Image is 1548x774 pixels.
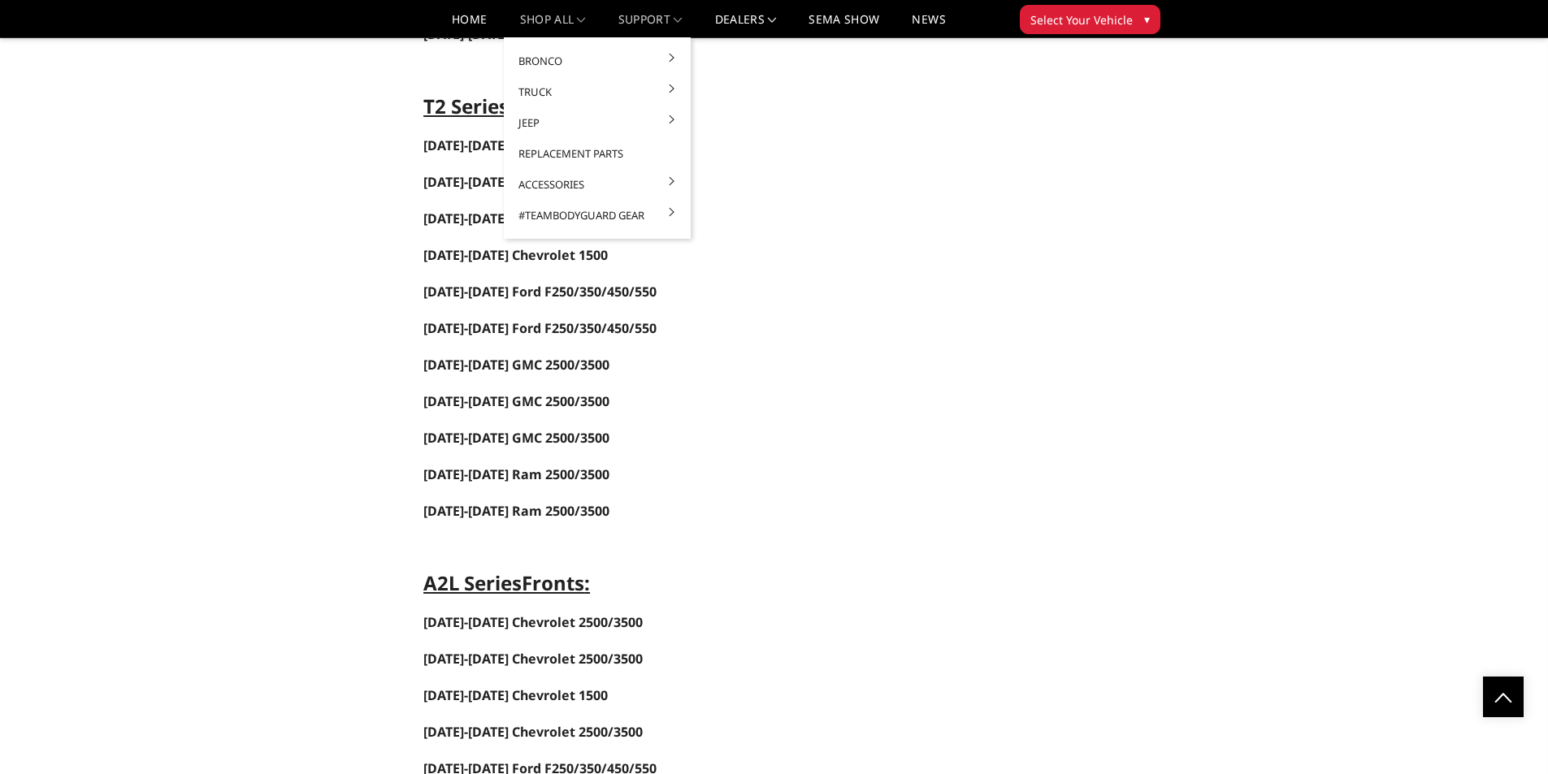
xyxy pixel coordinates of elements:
[423,392,609,410] a: [DATE]-[DATE] GMC 2500/3500
[423,430,609,446] a: [DATE]-[DATE] GMC 2500/3500
[423,210,643,227] a: [DATE]-[DATE] Chevrolet 2500/3500
[423,613,643,631] a: [DATE]-[DATE] Chevrolet 2500/3500
[1020,5,1160,34] button: Select Your Vehicle
[1144,11,1150,28] span: ▾
[510,45,684,76] a: Bronco
[522,569,584,596] strong: Fronts
[452,14,487,37] a: Home
[423,173,643,191] a: [DATE]-[DATE] Chevrolet 2500/3500
[618,14,683,37] a: Support
[715,14,777,37] a: Dealers
[423,136,643,154] a: [DATE]-[DATE] Chevrolet 2500/3500
[1467,696,1548,774] iframe: Chat Widget
[510,138,684,169] a: Replacement Parts
[510,200,684,231] a: #TeamBodyguard Gear
[510,76,684,107] a: Truck
[520,14,586,37] a: shop all
[809,14,879,37] a: SEMA Show
[423,319,657,337] a: [DATE]-[DATE] Ford F250/350/450/550
[1030,11,1133,28] span: Select Your Vehicle
[423,93,582,119] strong: T2 Series Fronts:
[1483,677,1524,717] a: Click to Top
[510,169,684,200] a: Accessories
[423,429,609,447] span: [DATE]-[DATE] GMC 2500/3500
[423,504,609,519] a: [DATE]-[DATE] Ram 2500/3500
[423,357,609,373] a: [DATE]-[DATE] GMC 2500/3500
[423,283,657,301] a: [DATE]-[DATE] Ford F250/350/450/550
[423,723,643,741] a: [DATE]-[DATE] Chevrolet 2500/3500
[423,569,590,596] strong: A2L Series :
[912,14,945,37] a: News
[423,465,609,483] a: [DATE]-[DATE] Ram 2500/3500
[423,27,609,42] a: [DATE]-[DATE] Ram 2500/3500
[423,650,643,668] a: [DATE]-[DATE] Chevrolet 2500/3500
[423,25,609,43] span: [DATE]-[DATE] Ram 2500/3500
[510,107,684,138] a: Jeep
[423,246,608,264] a: [DATE]-[DATE] Chevrolet 1500
[423,356,609,374] span: [DATE]-[DATE] GMC 2500/3500
[423,686,608,704] a: [DATE]-[DATE] Chevrolet 1500
[423,502,609,520] span: [DATE]-[DATE] Ram 2500/3500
